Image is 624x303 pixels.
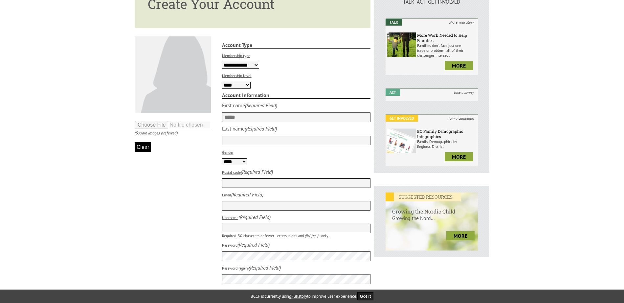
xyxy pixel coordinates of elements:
label: Postal code [222,170,241,175]
i: take a survey [450,89,478,96]
p: Growing the Nord... [386,215,478,228]
i: (Required Field) [231,191,263,198]
i: (Required Field) [238,214,271,220]
label: Username [222,215,238,220]
a: more [445,152,473,161]
img: Default User Photo [135,36,211,113]
p: Required. 30 characters or fewer. Letters, digits and @/./+/-/_ only. [222,233,371,238]
label: Gender [222,150,234,155]
em: Get Involved [386,115,418,122]
strong: Account Information [222,92,371,99]
label: Password [222,243,237,248]
i: (Required Field) [237,241,270,248]
label: Membership type [222,53,250,58]
h6: More Work Needed to Help Families [417,32,476,43]
i: share your story [445,19,478,26]
i: (Required Field) [245,102,277,109]
em: Act [386,89,400,96]
h6: BC Family Demographic Infographics [417,129,476,139]
i: (Required Field) [245,125,277,132]
label: Membership level [222,73,252,78]
em: Talk [386,19,402,26]
em: SUGGESTED RESOURCES [386,192,461,201]
a: more [446,231,475,240]
button: Clear [135,142,151,152]
i: (Required Field) [249,264,281,271]
div: Last name [222,125,245,132]
div: First name [222,102,245,109]
i: (Required Field) [241,169,273,175]
p: Family Demographics by Regional District [417,139,476,149]
strong: Account Preferences [222,289,371,296]
label: Password (again) [222,266,249,271]
h6: Growing the Nordic Child [386,201,478,215]
a: Fullstory [291,293,307,299]
i: (Square images preferred) [135,130,178,136]
label: Email [222,192,231,197]
button: Got it [357,292,374,300]
i: join a campaign [445,115,478,122]
p: Families don’t face just one issue or problem; all of their challenges intersect. [417,43,476,58]
a: more [445,61,473,70]
strong: Account Type [222,42,371,49]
